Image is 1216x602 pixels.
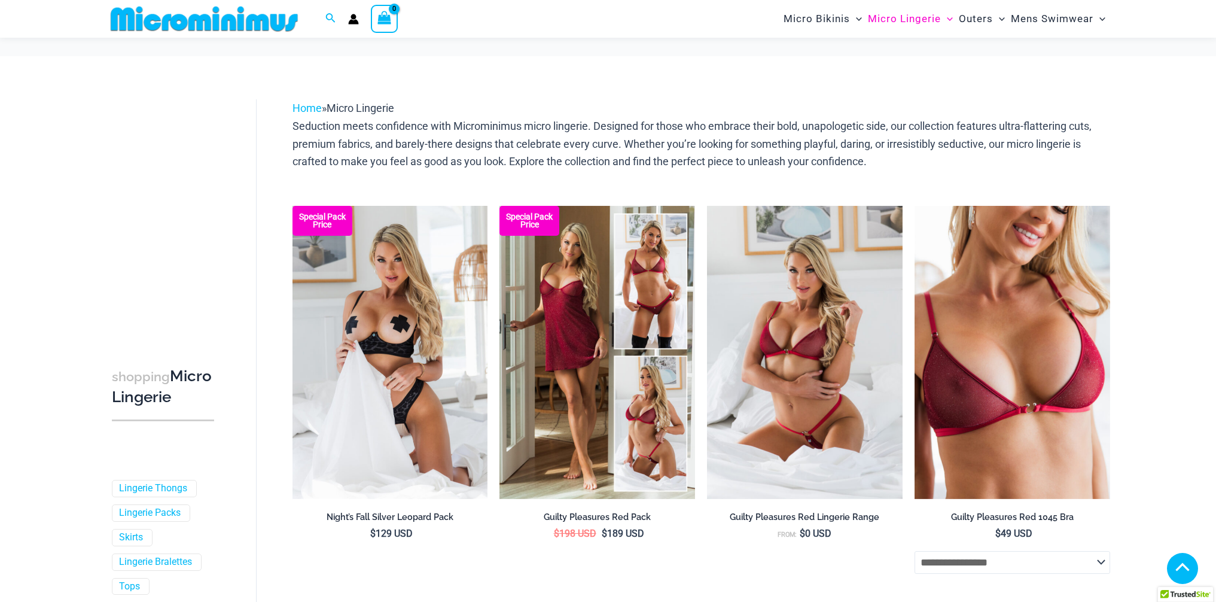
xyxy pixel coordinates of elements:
[778,531,797,539] span: From:
[112,369,170,384] span: shopping
[1011,4,1093,34] span: Mens Swimwear
[370,528,376,539] span: $
[119,556,192,568] a: Lingerie Bralettes
[995,528,1032,539] bdi: 49 USD
[941,4,953,34] span: Menu Toggle
[784,4,850,34] span: Micro Bikinis
[956,4,1008,34] a: OutersMenu ToggleMenu Toggle
[292,213,352,229] b: Special Pack Price
[779,2,1111,36] nav: Site Navigation
[915,206,1110,499] img: Guilty Pleasures Red 1045 Bra 01
[915,512,1110,527] a: Guilty Pleasures Red 1045 Bra
[959,4,993,34] span: Outers
[800,528,805,539] span: $
[1008,4,1108,34] a: Mens SwimwearMenu ToggleMenu Toggle
[292,206,488,499] a: Nights Fall Silver Leopard 1036 Bra 6046 Thong 09v2 Nights Fall Silver Leopard 1036 Bra 6046 Thon...
[707,512,903,527] a: Guilty Pleasures Red Lingerie Range
[292,512,488,527] a: Night’s Fall Silver Leopard Pack
[119,507,181,519] a: Lingerie Packs
[327,102,394,114] span: Micro Lingerie
[1093,4,1105,34] span: Menu Toggle
[112,90,220,329] iframe: TrustedSite Certified
[499,512,695,527] a: Guilty Pleasures Red Pack
[499,512,695,523] h2: Guilty Pleasures Red Pack
[781,4,865,34] a: Micro BikinisMenu ToggleMenu Toggle
[707,206,903,499] img: Guilty Pleasures Red 1045 Bra 689 Micro 05
[915,512,1110,523] h2: Guilty Pleasures Red 1045 Bra
[868,4,941,34] span: Micro Lingerie
[119,580,140,593] a: Tops
[292,117,1110,171] p: Seduction meets confidence with Microminimus micro lingerie. Designed for those who embrace their...
[499,213,559,229] b: Special Pack Price
[602,528,607,539] span: $
[292,102,394,114] span: »
[292,102,322,114] a: Home
[292,206,488,499] img: Nights Fall Silver Leopard 1036 Bra 6046 Thong 09v2
[119,531,143,544] a: Skirts
[106,5,303,32] img: MM SHOP LOGO FLAT
[325,11,336,26] a: Search icon link
[348,14,359,25] a: Account icon link
[112,366,214,408] h3: Micro Lingerie
[915,206,1110,499] a: Guilty Pleasures Red 1045 Bra 01Guilty Pleasures Red 1045 Bra 02Guilty Pleasures Red 1045 Bra 02
[499,206,695,499] a: Guilty Pleasures Red Collection Pack F Guilty Pleasures Red Collection Pack BGuilty Pleasures Red...
[499,206,695,499] img: Guilty Pleasures Red Collection Pack F
[850,4,862,34] span: Menu Toggle
[707,512,903,523] h2: Guilty Pleasures Red Lingerie Range
[119,482,187,495] a: Lingerie Thongs
[554,528,559,539] span: $
[865,4,956,34] a: Micro LingerieMenu ToggleMenu Toggle
[292,512,488,523] h2: Night’s Fall Silver Leopard Pack
[993,4,1005,34] span: Menu Toggle
[370,528,413,539] bdi: 129 USD
[554,528,596,539] bdi: 198 USD
[371,5,398,32] a: View Shopping Cart, empty
[995,528,1001,539] span: $
[707,206,903,499] a: Guilty Pleasures Red 1045 Bra 689 Micro 05Guilty Pleasures Red 1045 Bra 689 Micro 06Guilty Pleasu...
[800,528,831,539] bdi: 0 USD
[602,528,644,539] bdi: 189 USD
